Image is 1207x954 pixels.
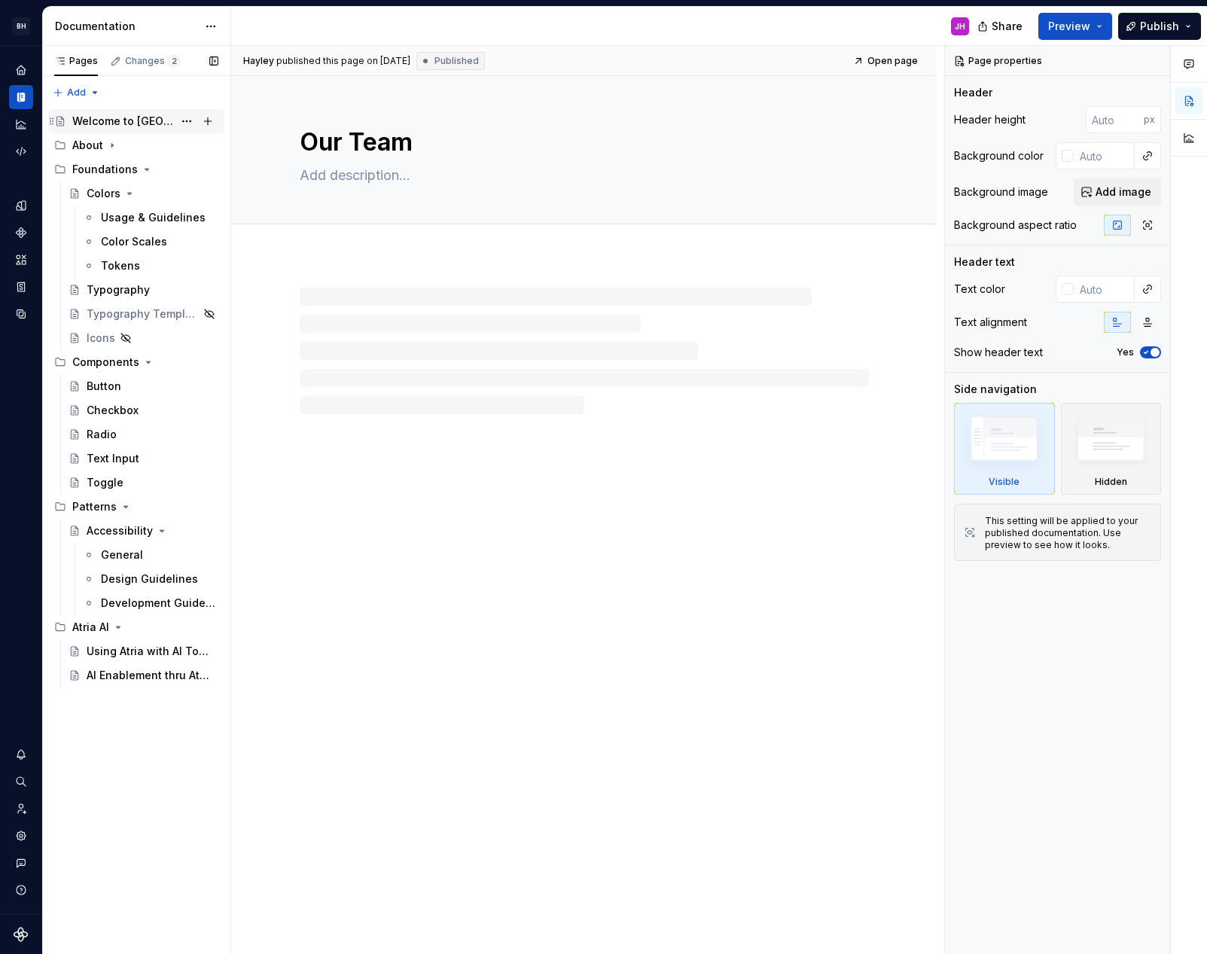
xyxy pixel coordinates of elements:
[1074,178,1161,206] button: Add image
[9,248,33,272] a: Assets
[1117,346,1134,358] label: Yes
[297,124,866,160] textarea: Our Team
[62,302,224,326] a: Typography Template
[9,85,33,109] div: Documentation
[77,591,224,615] a: Development Guidelines
[72,620,109,635] div: Atria AI
[867,55,918,67] span: Open page
[1140,19,1179,34] span: Publish
[954,85,992,100] div: Header
[48,109,224,133] a: Welcome to [GEOGRAPHIC_DATA]
[48,157,224,181] div: Foundations
[72,138,103,153] div: About
[101,210,206,225] div: Usage & Guidelines
[87,282,150,297] div: Typography
[62,181,224,206] a: Colors
[125,55,180,67] div: Changes
[9,58,33,82] a: Home
[72,162,138,177] div: Foundations
[77,230,224,254] a: Color Scales
[985,515,1151,551] div: This setting will be applied to your published documentation. Use preview to see how it looks.
[62,422,224,447] a: Radio
[62,471,224,495] a: Toggle
[1118,13,1201,40] button: Publish
[72,114,173,129] div: Welcome to [GEOGRAPHIC_DATA]
[62,663,224,687] a: AI Enablement thru Atria Design System
[1074,142,1135,169] input: Auto
[276,55,410,67] div: published this page on [DATE]
[954,315,1027,330] div: Text alignment
[1061,403,1162,495] div: Hidden
[954,148,1044,163] div: Background color
[955,20,965,32] div: JH
[87,186,120,201] div: Colors
[989,476,1020,488] div: Visible
[954,282,1005,297] div: Text color
[48,350,224,374] div: Components
[101,234,167,249] div: Color Scales
[62,519,224,543] a: Accessibility
[9,851,33,875] button: Contact support
[62,447,224,471] a: Text Input
[9,742,33,767] div: Notifications
[9,221,33,245] a: Components
[9,302,33,326] a: Data sources
[72,355,139,370] div: Components
[12,17,30,35] div: BH
[87,668,211,683] div: AI Enablement thru Atria Design System
[9,112,33,136] div: Analytics
[101,596,215,611] div: Development Guidelines
[954,403,1055,495] div: Visible
[62,278,224,302] a: Typography
[9,797,33,821] a: Invite team
[954,382,1037,397] div: Side navigation
[992,19,1023,34] span: Share
[87,644,211,659] div: Using Atria with AI Tools
[54,55,98,67] div: Pages
[48,133,224,157] div: About
[48,82,105,103] button: Add
[9,824,33,848] a: Settings
[77,206,224,230] a: Usage & Guidelines
[48,109,224,687] div: Page tree
[62,398,224,422] a: Checkbox
[9,770,33,794] div: Search ⌘K
[9,194,33,218] a: Design tokens
[48,495,224,519] div: Patterns
[970,13,1032,40] button: Share
[101,547,143,562] div: General
[1038,13,1112,40] button: Preview
[72,499,117,514] div: Patterns
[87,475,123,490] div: Toggle
[87,331,115,346] div: Icons
[14,927,29,942] svg: Supernova Logo
[3,10,39,42] button: BH
[87,523,153,538] div: Accessibility
[62,326,224,350] a: Icons
[1096,184,1151,200] span: Add image
[849,50,925,72] a: Open page
[1095,476,1127,488] div: Hidden
[9,275,33,299] div: Storybook stories
[77,543,224,567] a: General
[1048,19,1090,34] span: Preview
[101,258,140,273] div: Tokens
[77,254,224,278] a: Tokens
[62,639,224,663] a: Using Atria with AI Tools
[77,567,224,591] a: Design Guidelines
[87,427,117,442] div: Radio
[1144,114,1155,126] p: px
[954,184,1048,200] div: Background image
[67,87,86,99] span: Add
[168,55,180,67] span: 2
[243,55,274,67] span: Hayley
[9,139,33,163] a: Code automation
